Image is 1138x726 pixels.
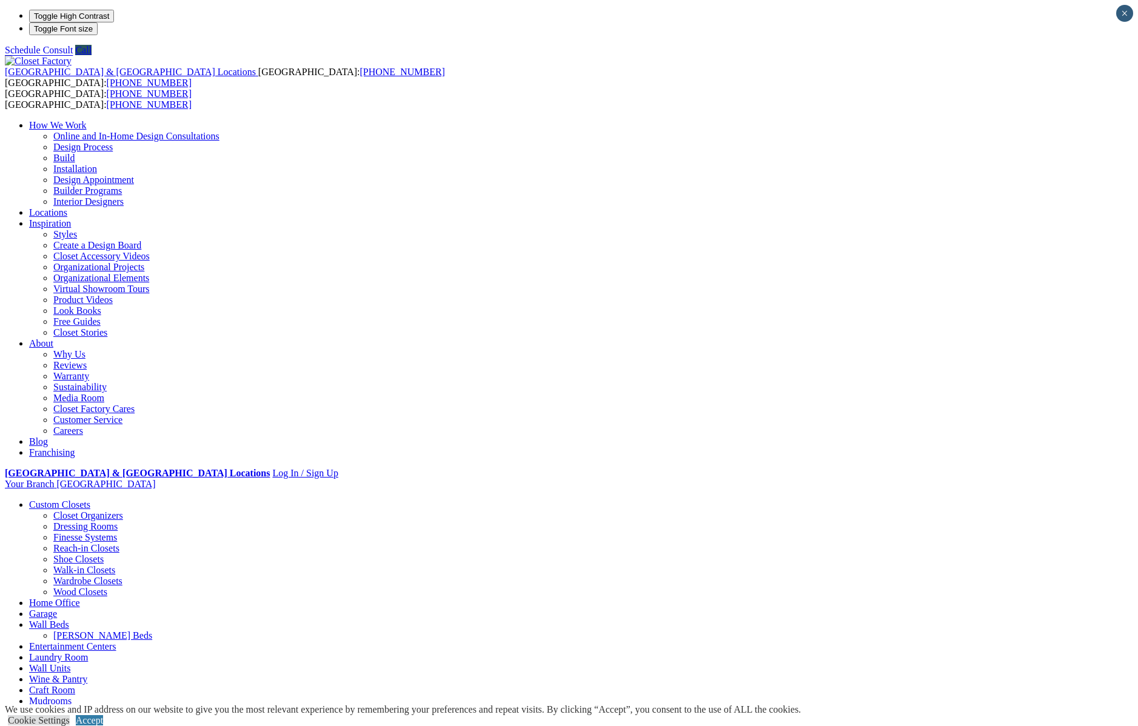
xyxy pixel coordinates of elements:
[5,56,72,67] img: Closet Factory
[53,415,122,425] a: Customer Service
[53,164,97,174] a: Installation
[34,24,93,33] span: Toggle Font size
[76,715,103,725] a: Accept
[5,479,156,489] a: Your Branch [GEOGRAPHIC_DATA]
[29,652,88,662] a: Laundry Room
[53,425,83,436] a: Careers
[272,468,338,478] a: Log In / Sign Up
[53,393,104,403] a: Media Room
[53,576,122,586] a: Wardrobe Closets
[29,685,75,695] a: Craft Room
[29,608,57,619] a: Garage
[53,404,135,414] a: Closet Factory Cares
[53,175,134,185] a: Design Appointment
[53,153,75,163] a: Build
[53,521,118,531] a: Dressing Rooms
[53,185,122,196] a: Builder Programs
[360,67,444,77] a: [PHONE_NUMBER]
[53,240,141,250] a: Create a Design Board
[53,305,101,316] a: Look Books
[53,532,117,542] a: Finesse Systems
[107,78,192,88] a: [PHONE_NUMBER]
[53,371,89,381] a: Warranty
[56,479,155,489] span: [GEOGRAPHIC_DATA]
[53,229,77,239] a: Styles
[107,88,192,99] a: [PHONE_NUMBER]
[5,67,445,88] span: [GEOGRAPHIC_DATA]: [GEOGRAPHIC_DATA]:
[29,619,69,630] a: Wall Beds
[53,196,124,207] a: Interior Designers
[75,45,92,55] a: Call
[53,382,107,392] a: Sustainability
[5,67,256,77] span: [GEOGRAPHIC_DATA] & [GEOGRAPHIC_DATA] Locations
[29,447,75,458] a: Franchising
[53,295,113,305] a: Product Videos
[5,67,258,77] a: [GEOGRAPHIC_DATA] & [GEOGRAPHIC_DATA] Locations
[107,99,192,110] a: [PHONE_NUMBER]
[29,598,80,608] a: Home Office
[29,696,72,706] a: Mudrooms
[5,88,192,110] span: [GEOGRAPHIC_DATA]: [GEOGRAPHIC_DATA]:
[5,479,54,489] span: Your Branch
[53,510,123,521] a: Closet Organizers
[53,630,152,641] a: [PERSON_NAME] Beds
[29,499,90,510] a: Custom Closets
[53,565,115,575] a: Walk-in Closets
[8,715,70,725] a: Cookie Settings
[53,251,150,261] a: Closet Accessory Videos
[53,349,85,359] a: Why Us
[34,12,109,21] span: Toggle High Contrast
[53,284,150,294] a: Virtual Showroom Tours
[5,45,73,55] a: Schedule Consult
[29,663,70,673] a: Wall Units
[29,218,71,228] a: Inspiration
[53,316,101,327] a: Free Guides
[5,704,801,715] div: We use cookies and IP address on our website to give you the most relevant experience by remember...
[53,142,113,152] a: Design Process
[29,674,87,684] a: Wine & Pantry
[29,22,98,35] button: Toggle Font size
[53,360,87,370] a: Reviews
[53,543,119,553] a: Reach-in Closets
[29,120,87,130] a: How We Work
[29,436,48,447] a: Blog
[29,338,53,348] a: About
[53,327,107,338] a: Closet Stories
[1116,5,1133,22] button: Close
[29,207,67,218] a: Locations
[53,273,149,283] a: Organizational Elements
[53,262,144,272] a: Organizational Projects
[53,131,219,141] a: Online and In-Home Design Consultations
[53,587,107,597] a: Wood Closets
[29,641,116,651] a: Entertainment Centers
[53,554,104,564] a: Shoe Closets
[5,468,270,478] a: [GEOGRAPHIC_DATA] & [GEOGRAPHIC_DATA] Locations
[29,10,114,22] button: Toggle High Contrast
